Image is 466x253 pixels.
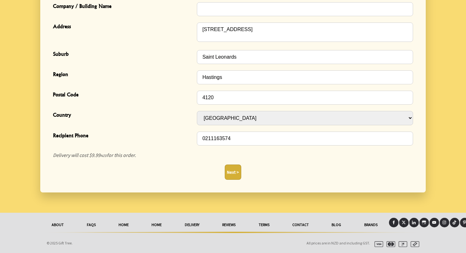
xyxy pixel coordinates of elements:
[53,23,194,32] span: Address
[53,91,194,100] span: Postal Code
[320,218,353,232] a: Blog
[75,218,107,232] a: FAQs
[408,241,419,247] img: afterpay.svg
[372,241,383,247] img: visa.svg
[389,218,398,227] a: Facebook
[197,2,413,16] input: Company / Building Name
[440,218,449,227] a: Instagram
[53,111,194,120] span: Country
[197,91,413,105] input: Postal Code
[197,132,413,146] input: Recipient Phone
[53,132,194,141] span: Recipient Phone
[47,241,73,245] span: © 2025 Gift Tree.
[53,152,136,158] em: Delivery will cost $9.99 for this order.
[353,218,389,232] a: Brands
[197,50,413,64] input: Suburb
[281,218,320,232] a: Contact
[40,218,75,232] a: About
[307,241,370,245] span: All prices are in NZD and including GST.
[100,153,107,158] span: NZD
[211,218,247,232] a: reviews
[430,218,439,227] a: Youtube
[53,50,194,59] span: Suburb
[399,218,409,227] a: X (Twitter)
[409,218,419,227] a: LinkedIn
[53,2,194,11] span: Company / Building Name
[197,23,413,42] textarea: Address
[450,218,459,227] a: Tiktok
[53,70,194,80] span: Region
[107,218,140,232] a: HOME
[197,70,413,84] input: Region
[197,111,413,125] select: Country
[384,241,395,247] img: mastercard.svg
[396,241,407,247] img: paypal.svg
[247,218,281,232] a: Terms
[173,218,211,232] a: delivery
[225,165,241,180] button: Next >
[140,218,173,232] a: HOME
